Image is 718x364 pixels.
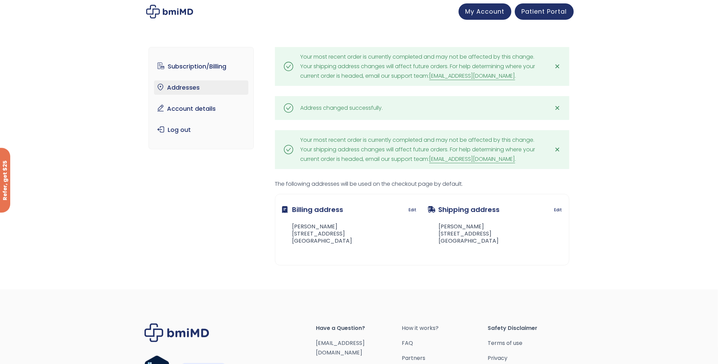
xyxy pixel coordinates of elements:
[154,123,248,137] a: Log out
[402,338,488,348] a: FAQ
[551,60,564,73] a: ✕
[488,338,574,348] a: Terms of use
[282,201,343,218] h3: Billing address
[154,102,248,116] a: Account details
[316,323,402,333] span: Have a Question?
[554,62,560,71] span: ✕
[554,103,560,113] span: ✕
[522,7,567,16] span: Patient Portal
[282,223,352,244] address: [PERSON_NAME] [STREET_ADDRESS] [GEOGRAPHIC_DATA]
[554,145,560,154] span: ✕
[301,52,544,81] div: Your most recent order is currently completed and may not be affected by this change. Your shippi...
[154,80,248,95] a: Addresses
[551,101,564,115] a: ✕
[301,135,544,164] div: Your most recent order is currently completed and may not be affected by this change. Your shippi...
[144,323,209,342] img: Brand Logo
[515,3,574,20] a: Patient Portal
[554,205,562,215] a: Edit
[402,323,488,333] a: How it works?
[146,5,193,18] img: My account
[429,72,515,80] a: [EMAIL_ADDRESS][DOMAIN_NAME]
[465,7,505,16] span: My Account
[488,353,574,363] a: Privacy
[551,143,564,156] a: ✕
[428,201,500,218] h3: Shipping address
[488,323,574,333] span: Safety Disclaimer
[429,155,515,163] a: [EMAIL_ADDRESS][DOMAIN_NAME]
[154,59,248,74] a: Subscription/Billing
[275,179,569,189] p: The following addresses will be used on the checkout page by default.
[409,205,416,215] a: Edit
[316,339,365,357] a: [EMAIL_ADDRESS][DOMAIN_NAME]
[149,47,254,149] nav: Account pages
[402,353,488,363] a: Partners
[301,103,383,113] div: Address changed successfully.
[428,223,499,244] address: [PERSON_NAME] [STREET_ADDRESS] [GEOGRAPHIC_DATA]
[459,3,511,20] a: My Account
